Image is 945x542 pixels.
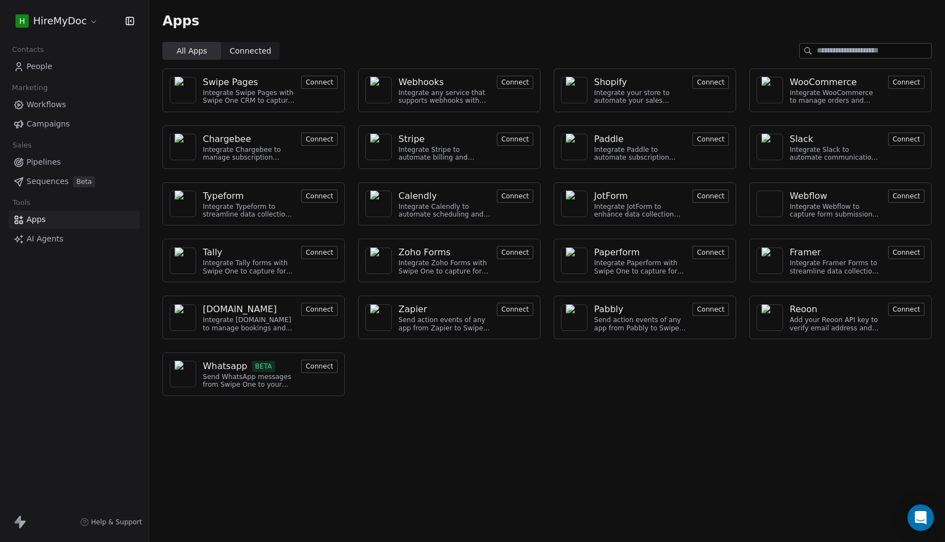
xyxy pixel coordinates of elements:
[301,303,338,316] button: Connect
[203,203,295,219] div: Integrate Typeform to streamline data collection and customer engagement.
[561,77,587,103] a: NA
[398,259,490,275] div: Integrate Zoho Forms with Swipe One to capture form submissions.
[365,304,392,331] a: NA
[365,248,392,274] a: NA
[692,247,729,257] a: Connect
[790,316,881,332] div: Add your Reoon API key to verify email address and reduce bounces
[888,246,925,259] button: Connect
[8,137,36,154] span: Sales
[594,190,686,203] a: JotForm
[203,76,258,89] div: Swipe Pages
[594,76,627,89] div: Shopify
[203,190,295,203] a: Typeform
[692,246,729,259] button: Connect
[398,190,437,203] div: Calendly
[692,303,729,316] button: Connect
[692,190,729,203] button: Connect
[594,246,686,259] a: Paperform
[594,133,623,146] div: Paddle
[762,191,778,217] img: NA
[27,233,64,245] span: AI Agents
[252,361,276,372] span: BETA
[7,41,49,58] span: Contacts
[398,190,490,203] a: Calendly
[888,77,925,87] a: Connect
[594,259,686,275] div: Integrate Paperform with Swipe One to capture form submissions.
[301,247,338,257] a: Connect
[27,214,46,225] span: Apps
[27,176,69,187] span: Sequences
[301,134,338,144] a: Connect
[170,248,196,274] a: NA
[73,176,95,187] span: Beta
[27,61,53,72] span: People
[790,303,881,316] a: Reoon
[762,77,778,103] img: NA
[9,57,140,76] a: People
[170,77,196,103] a: NA
[301,304,338,314] a: Connect
[762,134,778,160] img: NA
[170,304,196,331] a: NA
[790,259,881,275] div: Integrate Framer Forms to streamline data collection and customer engagement.
[790,190,827,203] div: Webflow
[80,518,142,527] a: Help & Support
[907,504,934,531] div: Open Intercom Messenger
[790,133,881,146] a: Slack
[888,303,925,316] button: Connect
[398,303,490,316] a: Zapier
[301,190,338,203] button: Connect
[203,303,277,316] div: [DOMAIN_NAME]
[175,248,191,274] img: NA
[301,360,338,373] button: Connect
[790,303,817,316] div: Reoon
[790,246,881,259] a: Framer
[175,304,191,331] img: NA
[497,246,533,259] button: Connect
[398,76,444,89] div: Webhooks
[301,191,338,201] a: Connect
[203,76,295,89] a: Swipe Pages
[790,146,881,162] div: Integrate Slack to automate communication and collaboration.
[398,133,424,146] div: Stripe
[561,248,587,274] a: NA
[497,247,533,257] a: Connect
[692,133,729,146] button: Connect
[888,133,925,146] button: Connect
[398,246,450,259] div: Zoho Forms
[561,134,587,160] a: NA
[594,203,686,219] div: Integrate JotForm to enhance data collection and improve customer engagement.
[566,191,582,217] img: NA
[203,373,295,389] div: Send WhatsApp messages from Swipe One to your customers
[365,134,392,160] a: NA
[301,76,338,89] button: Connect
[594,316,686,332] div: Send action events of any app from Pabbly to Swipe One
[888,76,925,89] button: Connect
[7,80,53,96] span: Marketing
[398,203,490,219] div: Integrate Calendly to automate scheduling and event management.
[790,246,821,259] div: Framer
[790,133,813,146] div: Slack
[594,246,640,259] div: Paperform
[398,316,490,332] div: Send action events of any app from Zapier to Swipe One
[170,191,196,217] a: NA
[203,246,295,259] a: Tally
[301,133,338,146] button: Connect
[497,134,533,144] a: Connect
[203,190,244,203] div: Typeform
[594,190,628,203] div: JotForm
[9,172,140,191] a: SequencesBeta
[370,248,387,274] img: NA
[497,304,533,314] a: Connect
[398,303,427,316] div: Zapier
[203,316,295,332] div: Integrate [DOMAIN_NAME] to manage bookings and streamline scheduling.
[27,118,70,130] span: Campaigns
[170,134,196,160] a: NA
[497,77,533,87] a: Connect
[175,191,191,217] img: NA
[9,230,140,248] a: AI Agents
[370,77,387,103] img: NA
[692,134,729,144] a: Connect
[162,13,200,29] span: Apps
[888,247,925,257] a: Connect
